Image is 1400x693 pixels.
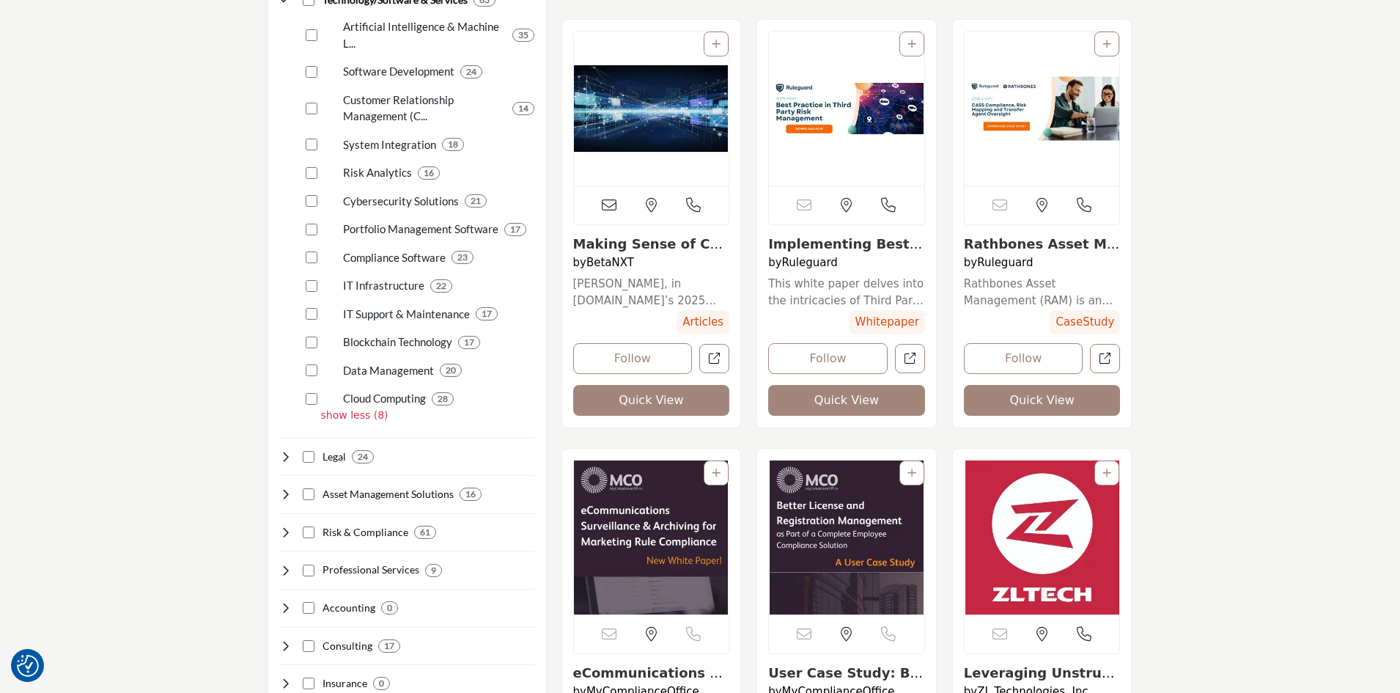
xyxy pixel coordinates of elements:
div: 28 Results For Cloud Computing [432,392,454,406]
a: Add To List For Resource [1102,467,1111,479]
button: Quick View [964,385,1121,416]
input: Select Compliance Software checkbox [306,252,317,263]
a: Rathbones Asset Management (RAM) is an active management house, offering a range of investment so... [964,276,1121,309]
a: View details about betanxt [573,236,726,268]
button: Quick View [573,385,730,416]
input: Select Professional Services checkbox [303,565,314,576]
a: View details about mycomplianceoffice [769,461,924,615]
span: Whitepaper [850,310,925,334]
h4: by [964,256,1121,269]
input: Select Cloud Computing checkbox [306,393,317,405]
input: Select Risk Analytics checkbox [306,167,317,179]
input: Select Accounting checkbox [303,602,314,614]
button: Quick View [768,385,925,416]
input: Select Legal checkbox [303,451,314,463]
div: 16 Results For Risk Analytics [418,166,440,180]
div: 24 Results For Legal [352,450,374,463]
h4: Insurance: Offering insurance solutions to protect securities industry firms from various risks. [323,676,367,691]
b: 17 [510,224,520,235]
input: Select Asset Management Solutions checkbox [303,488,314,500]
img: Implementing Best Practices in Third-Party Risk Management listing image [769,32,924,186]
a: View details about ruleguard [965,32,1120,186]
p: System Integration: Integrating various technology systems and applications for securities indust... [343,136,436,153]
h4: Accounting: Providing financial reporting, auditing, tax, and advisory services to securities ind... [323,601,375,615]
a: View details about ruleguard [768,236,924,268]
button: Follow [768,343,888,374]
a: Add To List For Resource [1102,38,1111,50]
input: Select Cybersecurity Solutions checkbox [306,195,317,207]
input: Select System Integration checkbox [306,139,317,150]
h3: Implementing Best Practices in Third-Party Risk Management [768,236,925,252]
b: 22 [436,281,446,291]
h4: by [768,256,925,269]
input: Select Customer Relationship Management (CRM) checkbox [306,103,317,114]
b: 61 [420,527,430,538]
b: 23 [457,252,468,263]
input: Select Blockchain Technology checkbox [306,337,317,348]
a: View details about ruleguard [769,32,924,186]
h3: User Case Study: Better License and Registration Management [768,665,925,681]
div: 20 Results For Data Management [440,364,462,377]
div: 14 Results For Customer Relationship Management (CRM) [512,102,534,115]
h3: Leveraging Unstructured Data for AI [964,665,1121,681]
a: Open Resources [699,344,729,374]
b: 14 [518,103,528,114]
b: 16 [424,168,434,178]
img: eCommunications Surveillance & Archiving for Marketing Rule Compliance listing image [574,461,729,615]
b: 35 [518,30,528,40]
h3: Rathbones Asset Management Success Story [964,236,1121,252]
div: 17 Results For IT Support & Maintenance [476,307,498,320]
img: Rathbones Asset Management Success Story listing image [965,32,1120,186]
h4: Consulting: Providing strategic, operational, and technical consulting services to securities ind... [323,639,372,653]
a: View details about betanxt [574,32,729,186]
span: CaseStudy [1050,310,1120,334]
input: Select Data Management checkbox [306,364,317,376]
div: 23 Results For Compliance Software [452,251,474,264]
div: 17 Results For Portfolio Management Software [504,223,526,236]
input: Select Risk & Compliance checkbox [303,527,314,538]
p: Customer Relationship Management (CRM): Providing CRM software to manage client relationships in ... [343,92,506,125]
b: 24 [358,452,368,462]
img: User Case Study: Better License and Registration Management listing image [769,461,924,615]
input: Select IT Support & Maintenance checkbox [306,308,317,320]
p: Software Development: Developing custom software solutions for securities industry firms. [343,63,454,80]
a: View details about zl-technologies-inc [965,461,1120,615]
p: Cybersecurity Solutions: Providing cybersecurity products and services to protect securities indu... [343,193,459,210]
a: BetaNXT [586,256,634,269]
span: Articles [677,310,729,334]
a: Add To List For Resource [712,467,721,479]
h3: Making Sense of Corporate Shareholder Communications for Clients [573,236,730,252]
p: IT Infrastructure: Designing, implementing, and managing IT infrastructure for securities industr... [343,277,424,294]
div: 0 Results For Insurance [373,677,390,690]
b: 0 [387,603,392,613]
div: 24 Results For Software Development [460,65,482,78]
i: Open Contact Info [686,198,701,213]
h4: by [573,256,730,269]
a: View details about mycomplianceoffice [574,461,729,615]
div: 16 Results For Asset Management Solutions [460,488,482,501]
i: Open Contact Info [1077,198,1091,213]
div: 17 Results For Blockchain Technology [458,336,480,349]
a: Add To List For Resource [907,38,916,50]
input: Select Insurance checkbox [303,678,314,689]
div: 9 Results For Professional Services [425,564,442,577]
p: IT Support & Maintenance: Providing technical support and maintenance services for securities ind... [343,306,470,323]
h3: eCommunications Surveillance & Archiving for Marketing Rule Compliance [573,665,730,681]
div: 0 Results For Accounting [381,601,398,615]
i: Open Contact Info [881,198,896,213]
input: Select Consulting checkbox [303,640,314,652]
i: Open Contact Info [1077,627,1091,642]
a: Add To List For Resource [712,38,721,50]
button: Consent Preferences [17,655,39,677]
input: Select IT Infrastructure checkbox [306,280,317,292]
p: Artificial Intelligence & Machine Learning: Developing AI and machine learning applications for t... [343,18,506,51]
h4: Risk & Compliance: Helping securities industry firms manage risk, ensure compliance, and prevent ... [323,525,408,540]
b: 21 [471,196,481,206]
p: Risk Analytics: Providing risk analytics tools and solutions for the securities industry. [343,164,412,181]
div: 17 Results For Consulting [378,639,400,653]
input: Select Artificial Intelligence & Machine Learning checkbox [306,29,317,41]
p: show less (8) [321,408,534,423]
p: Blockchain Technology: Developing blockchain-based solutions for the securities industry, such as... [343,334,452,351]
div: 22 Results For IT Infrastructure [430,279,452,293]
b: 16 [465,489,476,499]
